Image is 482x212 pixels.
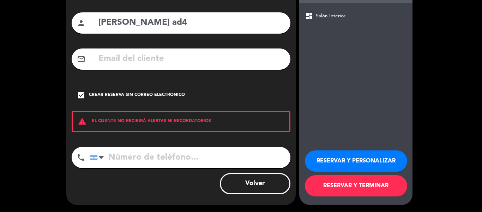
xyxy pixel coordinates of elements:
span: Salón Interior [316,12,345,20]
input: Email del cliente [98,52,285,66]
i: warning [73,117,92,126]
i: check_box [77,91,85,99]
input: Número de teléfono... [90,147,290,168]
div: EL CLIENTE NO RECIBIRÁ ALERTAS NI RECORDATORIOS [72,111,290,132]
button: RESERVAR Y PERSONALIZAR [305,150,407,172]
div: Crear reserva sin correo electrónico [89,92,185,99]
div: Argentina: +54 [90,147,107,168]
i: phone [77,153,85,162]
span: dashboard [305,12,313,20]
button: RESERVAR Y TERMINAR [305,175,407,196]
i: person [77,19,85,27]
button: Volver [220,173,290,194]
i: mail_outline [77,55,85,63]
input: Nombre del cliente [98,16,285,30]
